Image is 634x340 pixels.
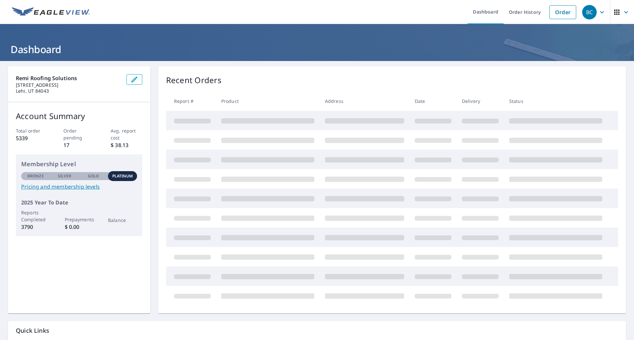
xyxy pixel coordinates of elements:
p: Membership Level [21,160,137,169]
div: BC [582,5,597,19]
p: Recent Orders [166,74,222,86]
p: Remi Roofing Solutions [16,74,121,82]
p: $ 38.13 [111,141,142,149]
p: Account Summary [16,110,142,122]
p: Balance [108,217,137,224]
p: Reports Completed [21,209,50,223]
a: Order [549,5,576,19]
p: Gold [88,173,99,179]
p: Quick Links [16,326,618,335]
p: 17 [63,141,95,149]
p: 3790 [21,223,50,231]
p: Order pending [63,127,95,141]
h1: Dashboard [8,43,626,56]
th: Date [409,91,457,111]
p: 2025 Year To Date [21,199,137,206]
th: Address [320,91,409,111]
p: Total order [16,127,48,134]
p: Silver [58,173,72,179]
p: $ 0.00 [65,223,94,231]
th: Product [216,91,320,111]
p: Avg. report cost [111,127,142,141]
p: Platinum [112,173,133,179]
a: Pricing and membership levels [21,183,137,191]
p: Bronze [27,173,44,179]
p: Lehi, UT 84043 [16,88,121,94]
p: Prepayments [65,216,94,223]
p: [STREET_ADDRESS] [16,82,121,88]
p: 5339 [16,134,48,142]
th: Report # [166,91,216,111]
th: Delivery [457,91,504,111]
th: Status [504,91,608,111]
img: EV Logo [12,7,90,17]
